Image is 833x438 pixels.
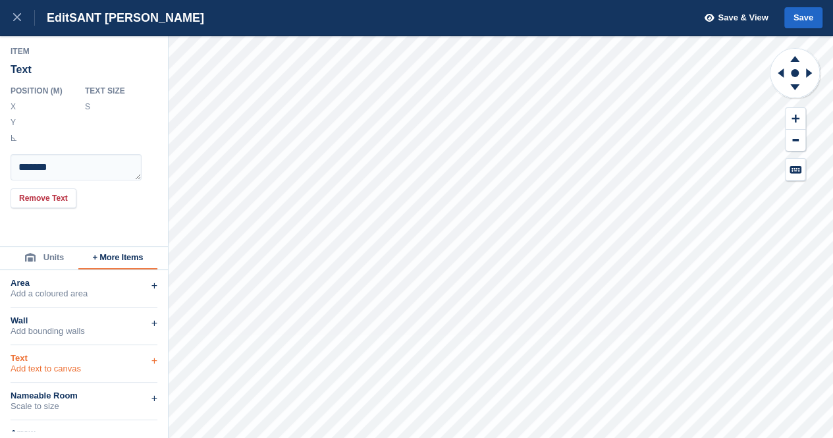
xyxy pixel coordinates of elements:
[11,308,157,345] div: WallAdd bounding walls+
[11,326,157,337] div: Add bounding walls
[786,108,805,130] button: Zoom In
[11,364,157,374] div: Add text to canvas
[11,86,74,96] div: Position ( M )
[78,247,157,269] button: + More Items
[11,101,17,112] label: X
[11,135,16,141] img: angle-icn.0ed2eb85.svg
[151,315,157,331] div: +
[85,86,143,96] div: Text Size
[11,383,157,420] div: Nameable RoomScale to size+
[85,101,92,112] label: S
[697,7,768,29] button: Save & View
[11,401,157,412] div: Scale to size
[151,278,157,294] div: +
[35,10,204,26] div: Edit SANT [PERSON_NAME]
[718,11,768,24] span: Save & View
[151,353,157,369] div: +
[11,188,76,208] button: Remove Text
[11,315,157,326] div: Wall
[11,278,157,288] div: Area
[151,391,157,406] div: +
[11,353,157,364] div: Text
[11,46,158,57] div: Item
[11,247,78,269] button: Units
[11,117,17,128] label: Y
[11,58,158,82] div: Text
[11,288,157,299] div: Add a coloured area
[784,7,822,29] button: Save
[11,270,157,308] div: AreaAdd a coloured area+
[786,130,805,151] button: Zoom Out
[786,159,805,180] button: Keyboard Shortcuts
[11,391,157,401] div: Nameable Room
[11,345,157,383] div: TextAdd text to canvas+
